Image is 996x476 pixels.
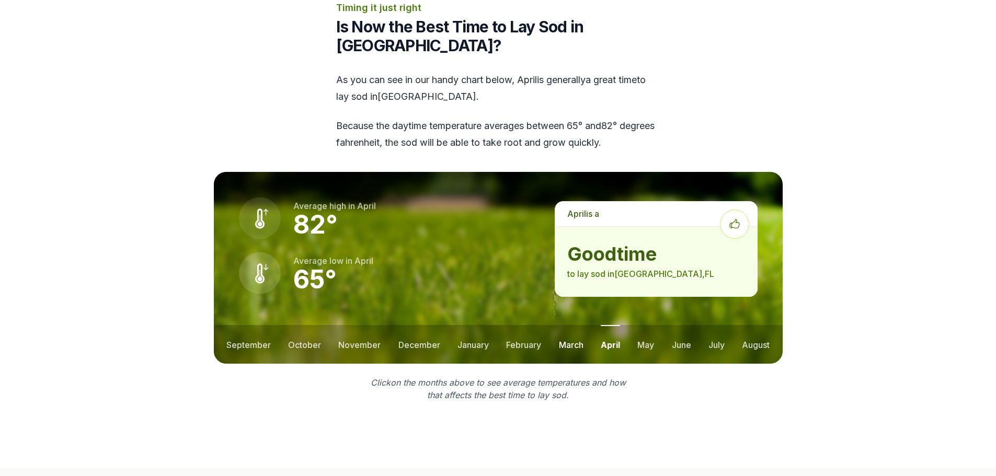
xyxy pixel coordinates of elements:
[338,325,381,364] button: november
[354,256,373,266] span: april
[336,17,660,55] h2: Is Now the Best Time to Lay Sod in [GEOGRAPHIC_DATA]?
[398,325,440,364] button: december
[742,325,770,364] button: august
[637,325,654,364] button: may
[567,208,586,219] span: april
[288,325,321,364] button: october
[293,200,376,212] p: Average high in
[601,325,620,364] button: april
[672,325,691,364] button: june
[457,325,489,364] button: january
[517,74,537,85] span: april
[293,264,337,295] strong: 65 °
[506,325,541,364] button: february
[336,1,660,15] p: Timing it just right
[293,254,373,267] p: Average low in
[559,325,583,364] button: march
[708,325,725,364] button: july
[567,268,745,280] p: to lay sod in [GEOGRAPHIC_DATA] , FL
[336,72,660,151] div: As you can see in our handy chart below, is generally a great time to lay sod in [GEOGRAPHIC_DATA] .
[555,201,757,226] p: is a
[364,376,632,401] p: Click on the months above to see average temperatures and how that affects the best time to lay sod.
[567,243,745,264] strong: good time
[226,325,271,364] button: september
[357,201,376,211] span: april
[293,209,338,240] strong: 82 °
[336,118,660,151] p: Because the daytime temperature averages between 65 ° and 82 ° degrees fahrenheit, the sod will b...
